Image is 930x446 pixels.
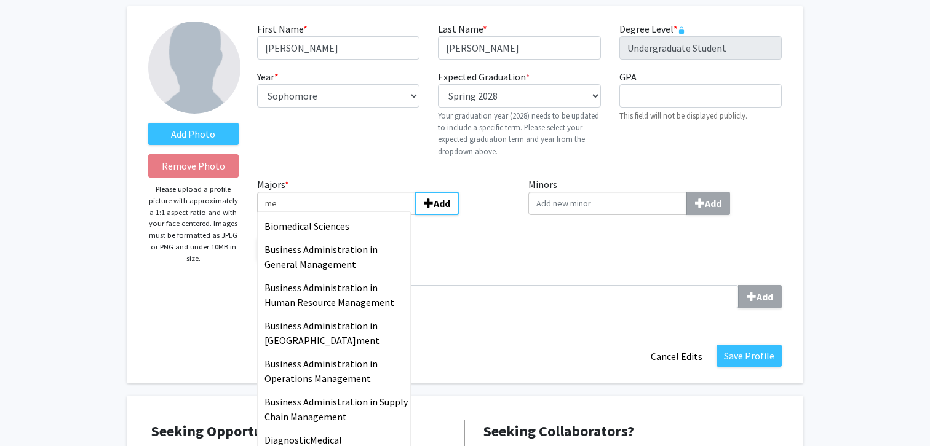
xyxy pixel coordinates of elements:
[264,358,378,385] span: Business Administration in Operations Manage
[324,410,337,423] span: me
[257,321,782,332] i: Indicates a required field
[361,372,371,385] span: nt
[257,192,416,215] input: Majors*Biomedical SciencesBusiness Administration in General ManagementBusiness Administration in...
[717,345,782,367] button: Save Profile
[438,110,600,157] p: Your graduation year (2028) needs to be updated to include a specific term. Please select your ex...
[257,285,739,308] input: SkillsAdd
[438,22,487,36] label: Last Name
[757,291,773,303] b: Add
[371,296,384,308] span: me
[619,111,747,120] small: This field will not be displayed publicly.
[151,421,306,440] span: Seeking Opportunities?
[148,123,239,145] label: AddProfile Picture
[434,197,450,209] b: Add
[528,192,687,215] input: MinorsAdd
[337,410,347,423] span: nt
[619,69,637,84] label: GPA
[148,184,239,264] p: Please upload a profile picture with approximately a 1:1 aspect ratio and with your face centered...
[257,69,279,84] label: Year
[678,26,685,34] svg: This information is provided and automatically updated by Grand Valley State University and is no...
[257,177,511,215] label: Majors
[310,434,322,446] span: Me
[257,22,308,36] label: First Name
[415,192,459,215] button: Majors*Biomedical SciencesBusiness Administration in General ManagementBusiness Administration in...
[705,197,721,209] b: Add
[264,434,310,446] span: Diagnostic
[264,243,378,270] span: Business Administration in General Manage
[333,258,346,270] span: me
[370,334,380,346] span: nt
[279,220,292,232] span: me
[686,192,730,215] button: Minors
[148,154,239,178] button: Remove Photo
[483,421,634,440] span: Seeking Collaborators?
[9,391,52,437] iframe: Chat
[264,220,279,232] span: Bio
[292,220,349,232] span: dical Sciences
[264,396,408,423] span: Business Administration in Supply Chain Manage
[738,285,782,308] button: Skills
[438,69,530,84] label: Expected Graduation
[346,258,356,270] span: nt
[528,177,782,215] label: Minors
[348,372,361,385] span: me
[619,22,685,36] label: Degree Level
[356,334,370,346] span: me
[264,319,378,346] span: Business Administration in [GEOGRAPHIC_DATA]
[257,270,782,308] label: Skills
[264,281,378,308] span: Business Administration in Human Resource Manage
[643,345,710,368] button: Cancel Edits
[148,22,240,114] img: Profile Picture
[384,296,394,308] span: nt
